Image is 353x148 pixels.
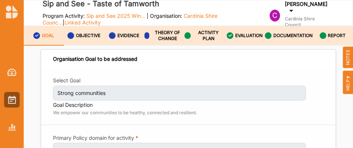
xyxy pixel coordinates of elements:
a: Activities [4,92,20,108]
a: Dashboard [4,65,20,80]
label: EVIDENCE [117,33,139,39]
label: [PERSON_NAME] [285,1,327,7]
label: ACTIVITY PLAN [193,30,224,42]
img: logo [6,5,18,19]
label: THEORY OF CHANGE [151,30,184,42]
span: Linked Activity [64,19,101,26]
label: Program Activity: | Organisation: | [43,13,220,26]
label: OBJECTIVE [76,33,100,39]
label: GOAL [42,33,54,39]
label: Cardinia Shire Council [285,16,331,28]
label: REPORT [328,33,346,39]
span: Cardinia Shire Counc... [43,13,217,26]
a: Reports [4,119,20,135]
img: Dashboard [7,69,17,76]
label: EVALUATION [235,33,263,39]
img: Activities [8,96,16,104]
span: Sip and See 2025 Win... [86,13,145,19]
img: Reports [8,124,16,130]
div: Organisation Goal to be addressed [53,56,137,62]
div: C [270,10,280,22]
label: DOCUMENTATION [273,33,313,39]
